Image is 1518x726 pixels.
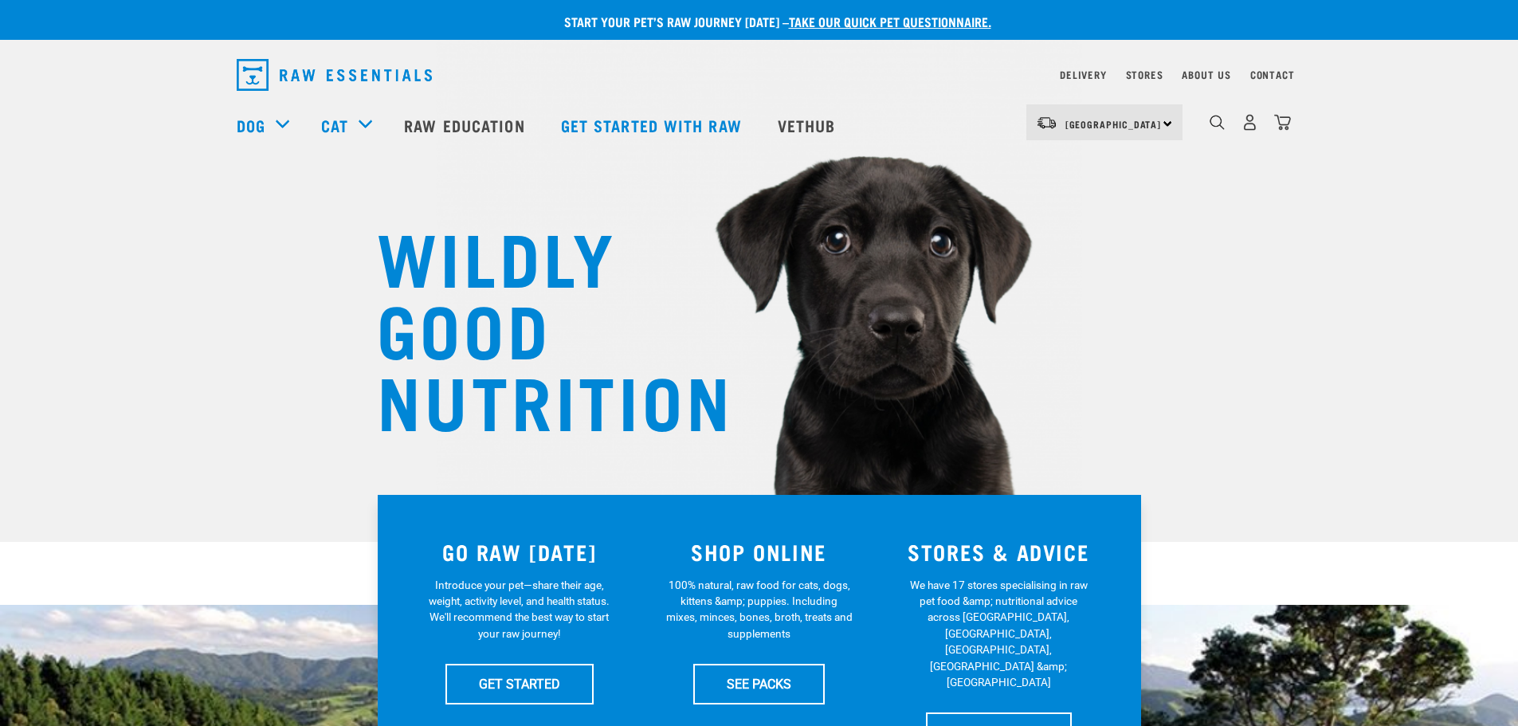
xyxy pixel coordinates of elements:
[693,664,825,704] a: SEE PACKS
[665,577,853,642] p: 100% natural, raw food for cats, dogs, kittens &amp; puppies. Including mixes, minces, bones, bro...
[224,53,1295,97] nav: dropdown navigation
[789,18,991,25] a: take our quick pet questionnaire.
[1060,72,1106,77] a: Delivery
[762,93,856,157] a: Vethub
[321,113,348,137] a: Cat
[905,577,1092,691] p: We have 17 stores specialising in raw pet food &amp; nutritional advice across [GEOGRAPHIC_DATA],...
[1274,114,1291,131] img: home-icon@2x.png
[649,540,869,564] h3: SHOP ONLINE
[410,540,630,564] h3: GO RAW [DATE]
[1182,72,1230,77] a: About Us
[237,59,432,91] img: Raw Essentials Logo
[888,540,1109,564] h3: STORES & ADVICE
[237,113,265,137] a: Dog
[1210,115,1225,130] img: home-icon-1@2x.png
[1241,114,1258,131] img: user.png
[445,664,594,704] a: GET STARTED
[377,219,696,434] h1: WILDLY GOOD NUTRITION
[1250,72,1295,77] a: Contact
[1126,72,1163,77] a: Stores
[1065,121,1162,127] span: [GEOGRAPHIC_DATA]
[545,93,762,157] a: Get started with Raw
[1036,116,1057,130] img: van-moving.png
[426,577,613,642] p: Introduce your pet—share their age, weight, activity level, and health status. We'll recommend th...
[388,93,544,157] a: Raw Education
